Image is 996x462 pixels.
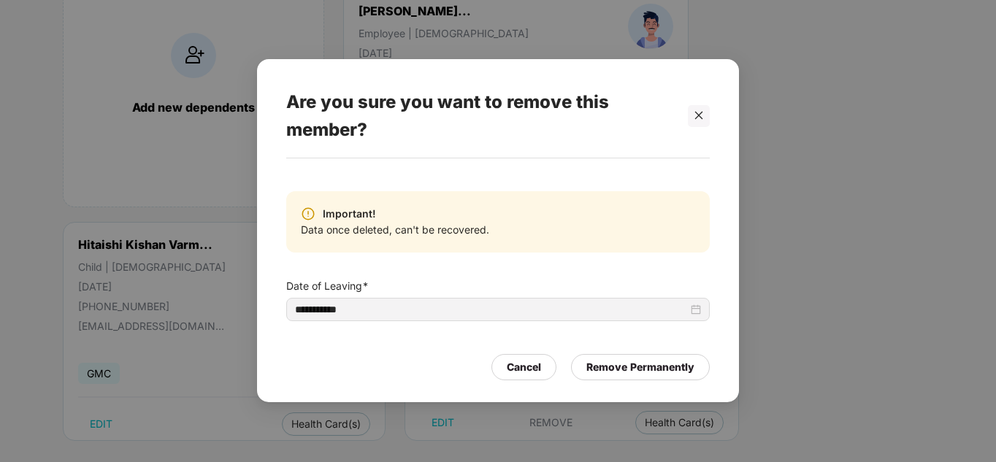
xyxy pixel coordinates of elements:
[694,111,704,121] span: close
[301,207,315,222] img: svg+xml;base64,PHN2ZyBpZD0iV2FybmluZ18tXzIweDIwIiBkYXRhLW5hbWU9Ildhcm5pbmcgLSAyMHgyMCIgeG1sbnM9Im...
[301,223,489,239] span: Data once deleted, can't be recovered.
[286,74,675,158] div: Are you sure you want to remove this member?
[586,360,694,376] div: Remove Permanently
[315,207,376,223] span: Important!
[507,360,541,376] div: Cancel
[286,279,710,295] span: Date of Leaving*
